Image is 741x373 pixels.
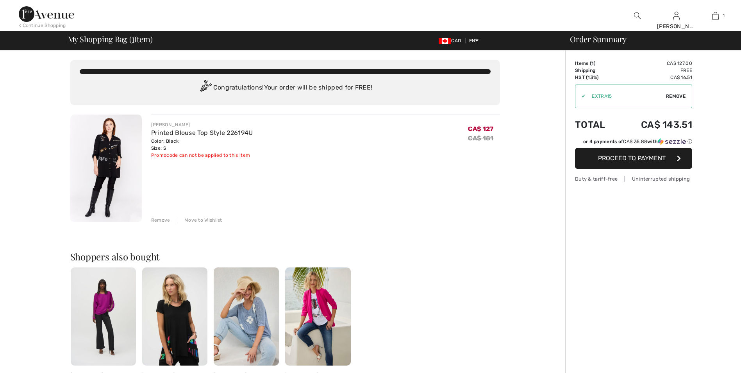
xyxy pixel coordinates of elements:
span: EN [469,38,479,43]
div: or 4 payments of with [583,138,692,145]
div: Order Summary [561,35,736,43]
div: [PERSON_NAME] [151,121,253,128]
img: Canadian Dollar [439,38,451,44]
td: Shipping [575,67,618,74]
td: Total [575,111,618,138]
img: search the website [634,11,641,20]
div: Duty & tariff-free | Uninterrupted shipping [575,175,692,183]
h2: Shoppers also bought [70,252,500,261]
img: Printed Blouse Top Style 226194U [70,115,142,222]
span: Remove [666,93,686,100]
span: CAD [439,38,464,43]
img: Congratulation2.svg [198,80,213,96]
div: ✔ [575,93,586,100]
td: CA$ 127.00 [618,60,692,67]
td: CA$ 143.51 [618,111,692,138]
input: Promo code [586,84,666,108]
span: 1 [723,12,725,19]
span: CA$ 35.88 [623,139,647,144]
div: Promocode can not be applied to this item [151,152,253,159]
div: Congratulations! Your order will be shipped for FREE! [80,80,491,96]
span: My Shopping Bag ( Item) [68,35,153,43]
span: CA$ 127 [468,125,493,133]
div: Remove [151,217,170,224]
span: 1 [132,33,134,43]
img: My Bag [712,11,719,20]
img: Casual Color-Blocked Pullover Style 252054 [142,267,207,366]
td: Free [618,67,692,74]
a: Sign In [673,12,680,19]
button: Proceed to Payment [575,148,692,169]
td: Items ( ) [575,60,618,67]
div: or 4 payments ofCA$ 35.88withSezzle Click to learn more about Sezzle [575,138,692,148]
s: CA$ 181 [468,134,493,142]
div: [PERSON_NAME] [657,22,695,30]
img: 1ère Avenue [19,6,74,22]
div: < Continue Shopping [19,22,66,29]
span: Proceed to Payment [598,154,666,162]
span: 1 [591,61,594,66]
a: 1 [696,11,734,20]
div: Color: Black Size: S [151,138,253,152]
div: Move to Wishlist [178,217,222,224]
img: Floral V-Neck Pullover Style 256838U [214,267,279,366]
a: Printed Blouse Top Style 226194U [151,129,253,136]
img: Relaxed Fit Mesh Pullover Style 244910 [71,267,136,366]
img: My Info [673,11,680,20]
img: Sezzle [658,138,686,145]
td: HST (13%) [575,74,618,81]
td: CA$ 16.51 [618,74,692,81]
img: Skinny Glitter Detail Jeans Style 256761U [285,267,350,366]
